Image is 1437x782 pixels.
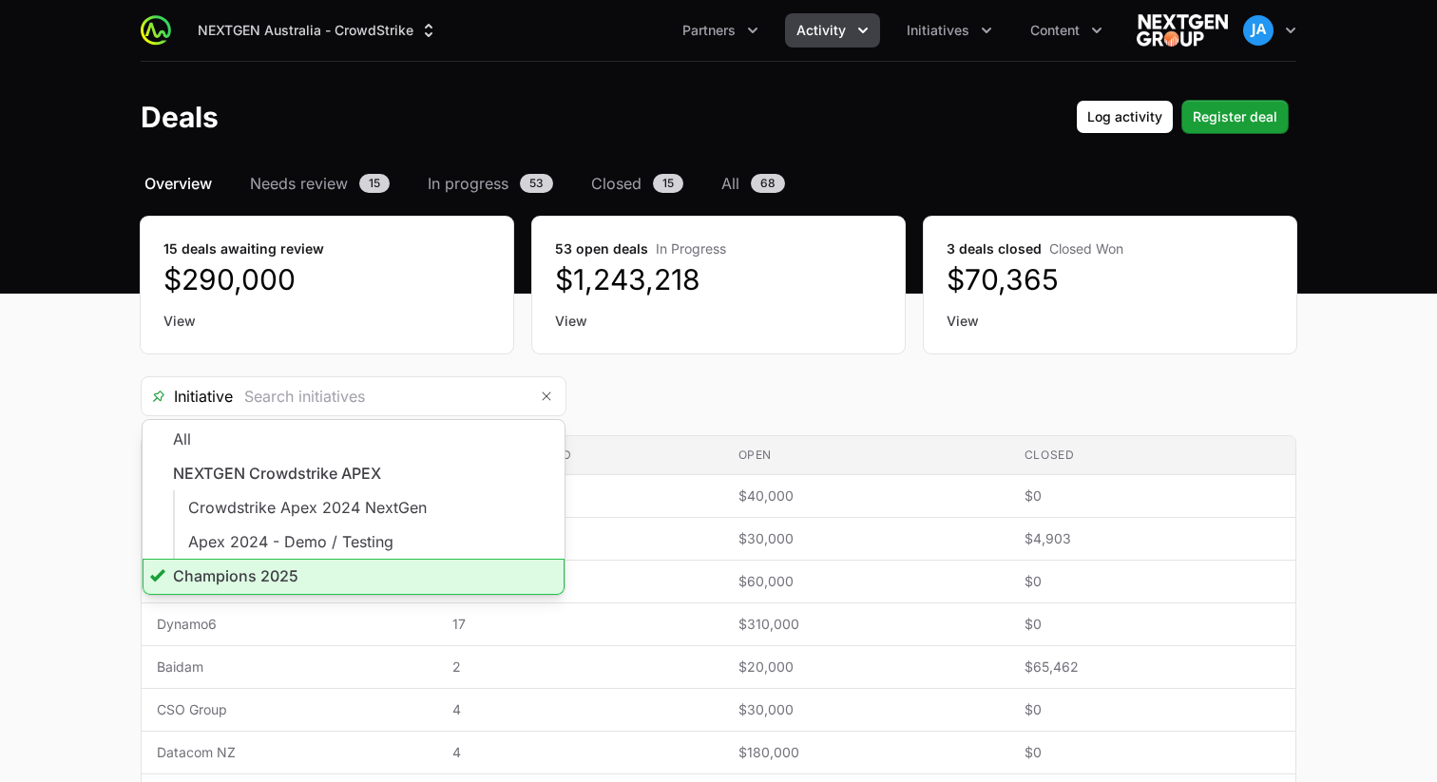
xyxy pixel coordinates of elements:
a: View [947,312,1274,331]
div: Content menu [1019,13,1114,48]
span: Activity [796,21,846,40]
dd: $70,365 [947,262,1274,296]
span: $0 [1025,615,1280,634]
span: $20,000 [738,658,994,677]
span: $4,903 [1025,529,1280,548]
th: Open [723,436,1009,475]
span: $65,462 [1025,658,1280,677]
span: 4 [452,572,708,591]
h1: Deals [141,100,219,134]
a: Closed15 [587,172,687,195]
a: Needs review15 [246,172,393,195]
a: View [555,312,882,331]
span: 2 [452,658,708,677]
span: 4 [452,743,708,762]
span: 2 [452,486,708,505]
span: $30,000 [738,700,994,719]
span: In progress [428,172,508,195]
dd: $290,000 [163,262,490,296]
div: Activity menu [785,13,880,48]
span: Dynamo6 [157,615,422,634]
a: Overview [141,172,216,195]
span: Closed [591,172,642,195]
span: Initiatives [907,21,969,40]
dt: 3 deals closed [947,239,1274,258]
div: Main navigation [171,13,1114,48]
div: Partners menu [671,13,770,48]
span: $0 [1025,700,1280,719]
dd: $1,243,218 [555,262,882,296]
a: All68 [718,172,789,195]
nav: Deals navigation [141,172,1296,195]
span: 15 [359,174,390,193]
span: Overview [144,172,212,195]
span: $40,000 [738,486,994,505]
img: ActivitySource [141,15,171,46]
span: Baidam [157,658,422,677]
div: Primary actions [1076,100,1289,134]
th: Deals registered [437,436,723,475]
button: Remove [527,377,565,415]
span: Log activity [1087,105,1162,128]
span: Closed Won [1049,240,1123,257]
input: Search initiatives [233,377,527,415]
span: Partners [682,21,736,40]
span: $30,000 [738,529,994,548]
span: Datacom NZ [157,743,422,762]
span: All [721,172,739,195]
span: $0 [1025,572,1280,591]
button: Log activity [1076,100,1174,134]
button: NEXTGEN Australia - CrowdStrike [186,13,450,48]
span: $310,000 [738,615,994,634]
button: Partners [671,13,770,48]
button: Register deal [1181,100,1289,134]
span: CSO Group [157,700,422,719]
span: 17 [452,615,708,634]
span: Content [1030,21,1080,40]
div: Initiatives menu [895,13,1004,48]
span: Register deal [1193,105,1277,128]
th: Closed [1009,436,1295,475]
span: $60,000 [738,572,994,591]
dt: 53 open deals [555,239,882,258]
dt: 15 deals awaiting review [163,239,490,258]
span: In Progress [656,240,726,257]
button: Activity [785,13,880,48]
span: $180,000 [738,743,994,762]
span: Needs review [250,172,348,195]
button: Content [1019,13,1114,48]
span: $0 [1025,743,1280,762]
img: John Aziz [1243,15,1274,46]
span: 4 [452,529,708,548]
a: View [163,312,490,331]
span: 53 [520,174,553,193]
button: Initiatives [895,13,1004,48]
span: 15 [653,174,683,193]
span: $0 [1025,486,1280,505]
div: Supplier switch menu [186,13,450,48]
img: NEXTGEN Australia [1137,11,1228,49]
a: In progress53 [424,172,557,195]
span: 68 [751,174,785,193]
span: 4 [452,700,708,719]
span: Initiative [142,385,233,408]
